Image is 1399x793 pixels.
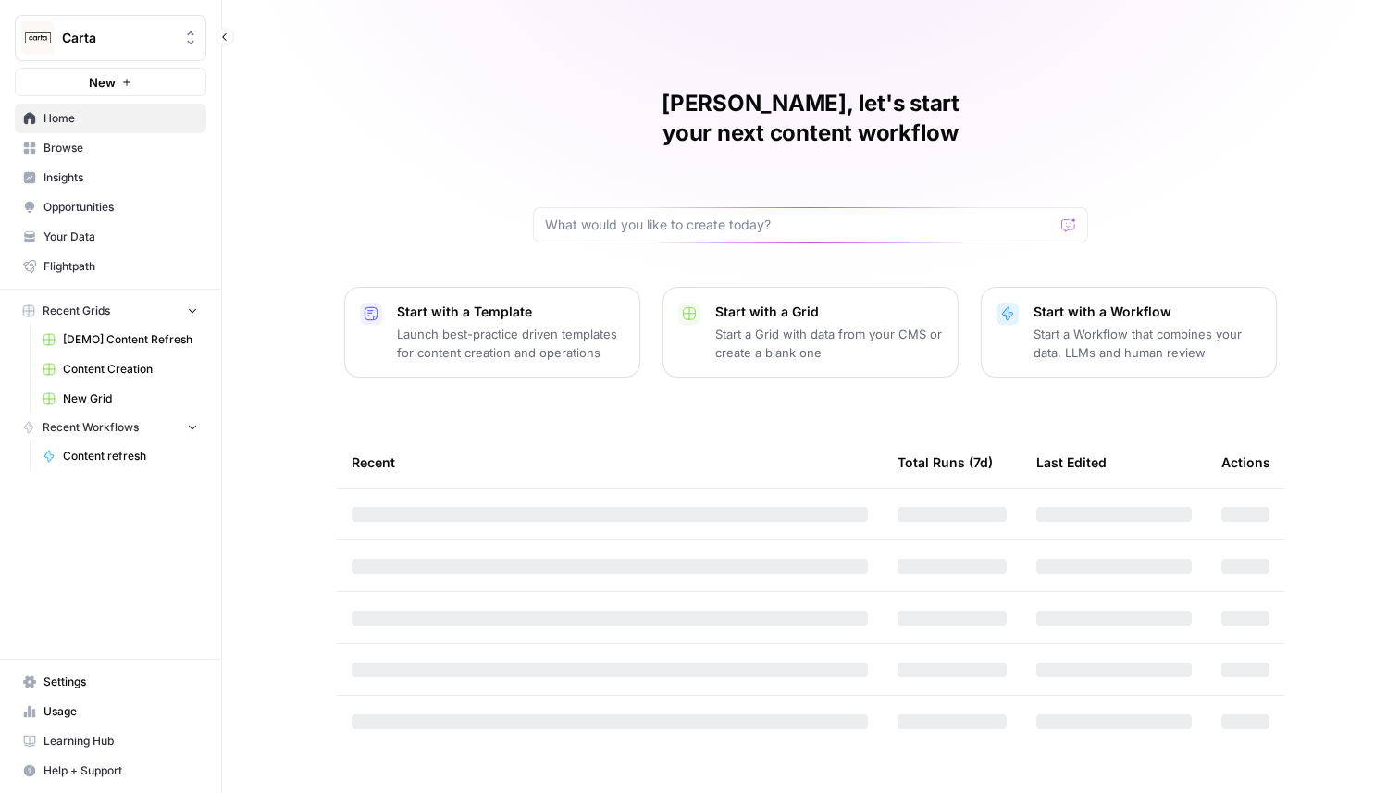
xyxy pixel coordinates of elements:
[34,441,206,471] a: Content refresh
[43,762,198,779] span: Help + Support
[43,229,198,245] span: Your Data
[63,390,198,407] span: New Grid
[344,287,640,378] button: Start with a TemplateLaunch best-practice driven templates for content creation and operations
[1034,325,1261,362] p: Start a Workflow that combines your data, LLMs and human review
[715,303,943,321] p: Start with a Grid
[15,697,206,726] a: Usage
[15,163,206,192] a: Insights
[21,21,55,55] img: Carta Logo
[43,703,198,720] span: Usage
[43,303,110,319] span: Recent Grids
[15,297,206,325] button: Recent Grids
[43,733,198,750] span: Learning Hub
[63,448,198,465] span: Content refresh
[15,414,206,441] button: Recent Workflows
[34,325,206,354] a: [DEMO] Content Refresh
[15,252,206,281] a: Flightpath
[15,133,206,163] a: Browse
[662,287,959,378] button: Start with a GridStart a Grid with data from your CMS or create a blank one
[1034,303,1261,321] p: Start with a Workflow
[715,325,943,362] p: Start a Grid with data from your CMS or create a blank one
[43,199,198,216] span: Opportunities
[545,216,1054,234] input: What would you like to create today?
[352,437,868,488] div: Recent
[898,437,993,488] div: Total Runs (7d)
[63,331,198,348] span: [DEMO] Content Refresh
[43,674,198,690] span: Settings
[397,303,625,321] p: Start with a Template
[43,110,198,127] span: Home
[15,726,206,756] a: Learning Hub
[533,89,1088,148] h1: [PERSON_NAME], let's start your next content workflow
[43,169,198,186] span: Insights
[397,325,625,362] p: Launch best-practice driven templates for content creation and operations
[15,68,206,96] button: New
[15,222,206,252] a: Your Data
[981,287,1277,378] button: Start with a WorkflowStart a Workflow that combines your data, LLMs and human review
[15,756,206,786] button: Help + Support
[1221,437,1270,488] div: Actions
[89,73,116,92] span: New
[34,354,206,384] a: Content Creation
[34,384,206,414] a: New Grid
[43,140,198,156] span: Browse
[15,15,206,61] button: Workspace: Carta
[43,258,198,275] span: Flightpath
[1036,437,1107,488] div: Last Edited
[63,361,198,378] span: Content Creation
[62,29,174,47] span: Carta
[43,419,139,436] span: Recent Workflows
[15,192,206,222] a: Opportunities
[15,667,206,697] a: Settings
[15,104,206,133] a: Home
